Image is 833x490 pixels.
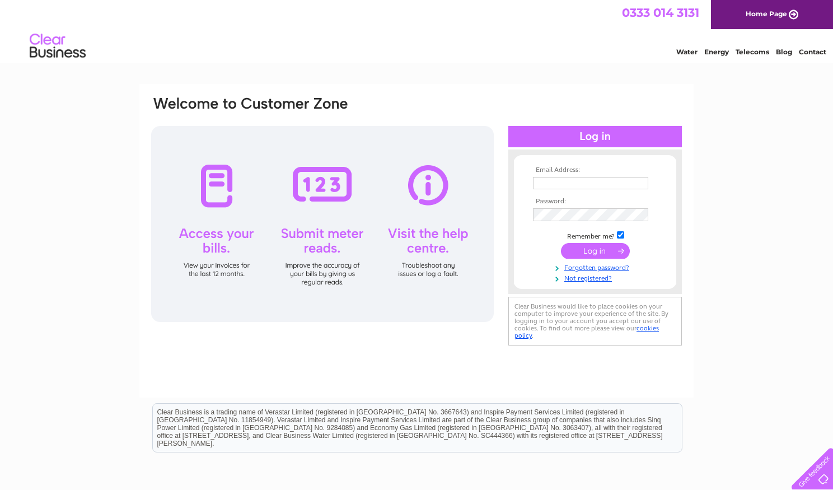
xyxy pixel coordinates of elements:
[153,6,682,54] div: Clear Business is a trading name of Verastar Limited (registered in [GEOGRAPHIC_DATA] No. 3667643...
[514,324,659,339] a: cookies policy
[530,198,660,206] th: Password:
[676,48,698,56] a: Water
[736,48,769,56] a: Telecoms
[508,297,682,346] div: Clear Business would like to place cookies on your computer to improve your experience of the sit...
[704,48,729,56] a: Energy
[29,29,86,63] img: logo.png
[799,48,826,56] a: Contact
[533,272,660,283] a: Not registered?
[561,243,630,259] input: Submit
[530,230,660,241] td: Remember me?
[622,6,699,20] a: 0333 014 3131
[776,48,792,56] a: Blog
[533,262,660,272] a: Forgotten password?
[530,166,660,174] th: Email Address:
